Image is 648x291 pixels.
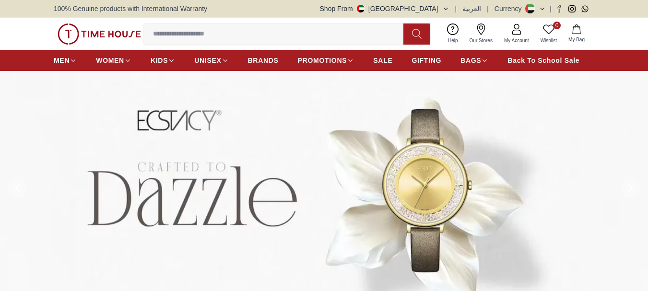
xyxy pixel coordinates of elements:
span: BRANDS [248,56,279,65]
button: My Bag [563,23,590,45]
span: MEN [54,56,70,65]
span: 0 [553,22,561,29]
span: Wishlist [537,37,561,44]
span: UNISEX [194,56,221,65]
a: Facebook [555,5,563,12]
a: MEN [54,52,77,69]
span: Our Stores [466,37,496,44]
a: BAGS [460,52,488,69]
span: KIDS [151,56,168,65]
a: SALE [373,52,392,69]
span: My Account [500,37,533,44]
span: GIFTING [412,56,441,65]
button: العربية [462,4,481,13]
span: WOMEN [96,56,124,65]
a: GIFTING [412,52,441,69]
a: Our Stores [464,22,498,46]
span: SALE [373,56,392,65]
span: My Bag [565,36,589,43]
button: Shop From[GEOGRAPHIC_DATA] [320,4,449,13]
a: 0Wishlist [535,22,563,46]
span: Back To School Sale [507,56,579,65]
a: BRANDS [248,52,279,69]
a: Instagram [568,5,576,12]
a: Whatsapp [581,5,589,12]
span: | [487,4,489,13]
a: WOMEN [96,52,131,69]
a: Back To School Sale [507,52,579,69]
span: Help [444,37,462,44]
span: BAGS [460,56,481,65]
a: Help [442,22,464,46]
span: 100% Genuine products with International Warranty [54,4,207,13]
a: UNISEX [194,52,228,69]
div: Currency [495,4,526,13]
a: PROMOTIONS [298,52,354,69]
img: ... [58,23,141,45]
a: KIDS [151,52,175,69]
span: PROMOTIONS [298,56,347,65]
img: United Arab Emirates [357,5,365,12]
span: | [455,4,457,13]
span: | [550,4,552,13]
